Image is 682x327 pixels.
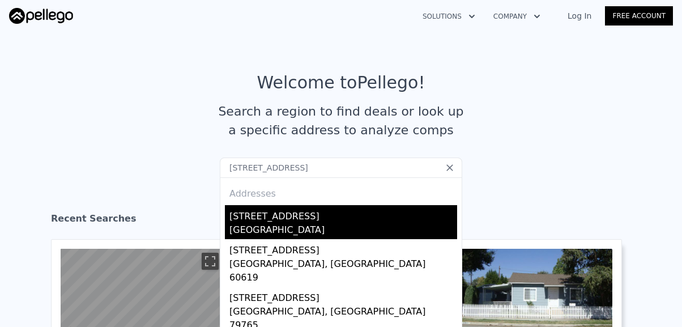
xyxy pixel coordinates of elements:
div: Recent Searches [51,203,631,239]
div: [STREET_ADDRESS] [229,287,457,305]
div: Search a region to find deals or look up a specific address to analyze comps [214,102,468,139]
a: Log In [554,10,605,22]
div: [STREET_ADDRESS] [229,239,457,257]
a: Free Account [605,6,673,26]
div: [GEOGRAPHIC_DATA] [229,223,457,239]
input: Search an address or region... [220,158,462,178]
img: Pellego [9,8,73,24]
div: Addresses [225,178,457,205]
button: Company [484,6,549,27]
button: Activar o desactivar la vista de pantalla completa [202,253,219,270]
button: Solutions [414,6,484,27]
div: [STREET_ADDRESS] [229,205,457,223]
div: [GEOGRAPHIC_DATA], [GEOGRAPHIC_DATA] 60619 [229,257,457,287]
div: Welcome to Pellego ! [257,73,425,93]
